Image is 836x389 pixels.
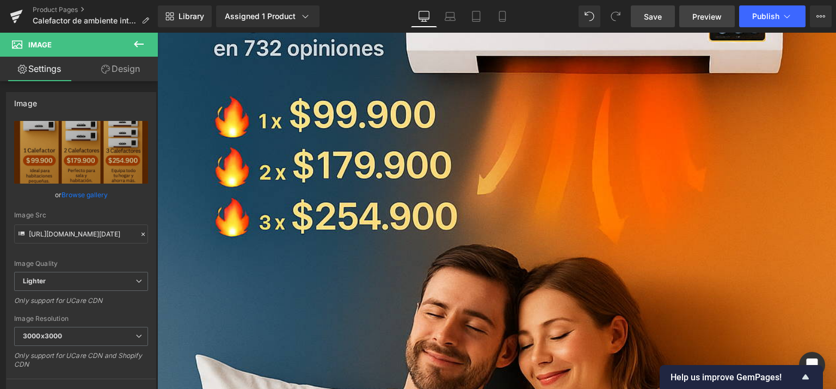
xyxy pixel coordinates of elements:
[81,57,160,81] a: Design
[692,11,722,22] span: Preview
[158,5,212,27] a: New Library
[463,5,489,27] a: Tablet
[179,11,204,21] span: Library
[14,93,37,108] div: Image
[14,351,148,376] div: Only support for UCare CDN and Shopify CDN
[810,5,832,27] button: More
[671,370,812,384] button: Show survey - Help us improve GemPages!
[28,40,52,49] span: Image
[33,5,158,14] a: Product Pages
[14,211,148,219] div: Image Src
[437,5,463,27] a: Laptop
[679,5,735,27] a: Preview
[23,332,62,340] b: 3000x3000
[579,5,600,27] button: Undo
[14,224,148,244] input: Link
[411,5,437,27] a: Desktop
[14,260,148,268] div: Image Quality
[605,5,626,27] button: Redo
[225,11,311,22] div: Assigned 1 Product
[739,5,806,27] button: Publish
[671,372,799,382] span: Help us improve GemPages!
[644,11,662,22] span: Save
[489,5,515,27] a: Mobile
[14,296,148,312] div: Only support for UCare CDN
[14,315,148,323] div: Image Resolution
[14,189,148,200] div: or
[62,185,108,204] a: Browse gallery
[23,277,46,285] b: Lighter
[799,352,825,378] div: Open Intercom Messenger
[33,16,137,25] span: Calefactor de ambiente inteligente digital
[752,12,779,21] span: Publish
